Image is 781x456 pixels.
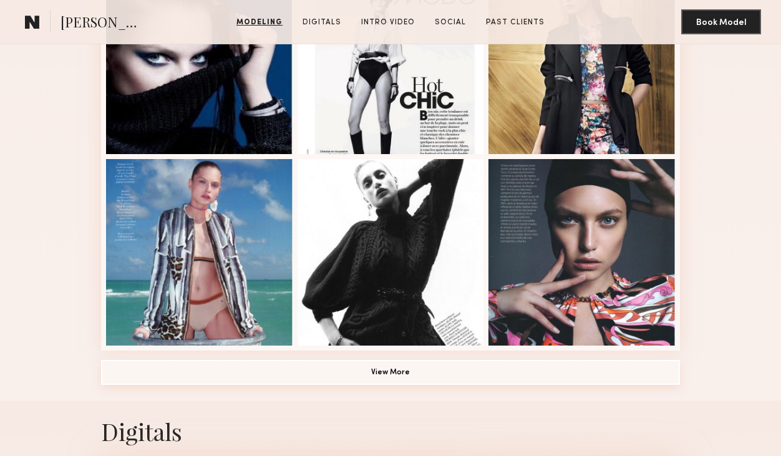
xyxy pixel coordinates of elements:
[681,16,761,27] a: Book Model
[430,17,471,28] a: Social
[298,17,346,28] a: Digitals
[356,17,420,28] a: Intro Video
[481,17,550,28] a: Past Clients
[101,415,680,447] div: Digitals
[61,12,147,34] span: [PERSON_NAME]
[681,9,761,34] button: Book Model
[231,17,288,28] a: Modeling
[101,360,680,385] button: View More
